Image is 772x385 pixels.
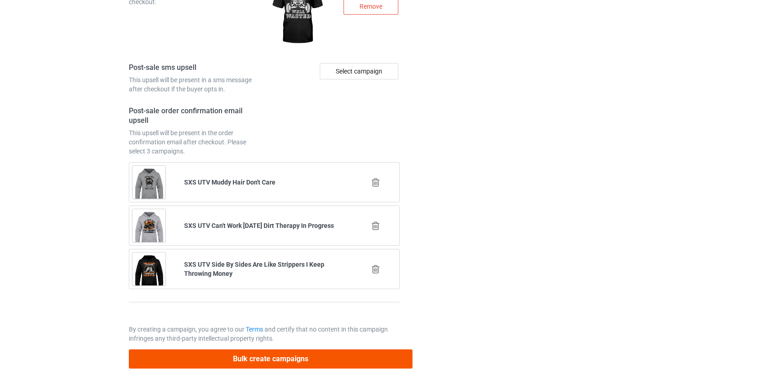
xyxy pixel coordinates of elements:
b: SXS UTV Side By Sides Are Like Strippers I Keep Throwing Money [184,261,324,277]
div: Select campaign [320,63,398,79]
h4: Post-sale order confirmation email upsell [129,106,261,125]
b: SXS UTV Muddy Hair Don't Care [184,179,275,186]
b: SXS UTV Can't Work [DATE] Dirt Therapy In Progress [184,222,334,229]
h4: Post-sale sms upsell [129,63,261,73]
div: This upsell will be present in a sms message after checkout if the buyer opts in. [129,75,261,94]
button: Bulk create campaigns [129,349,413,368]
div: This upsell will be present in the order confirmation email after checkout. Please select 3 campa... [129,128,261,156]
p: By creating a campaign, you agree to our and certify that no content in this campaign infringes a... [129,325,400,343]
a: Terms [246,326,263,333]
